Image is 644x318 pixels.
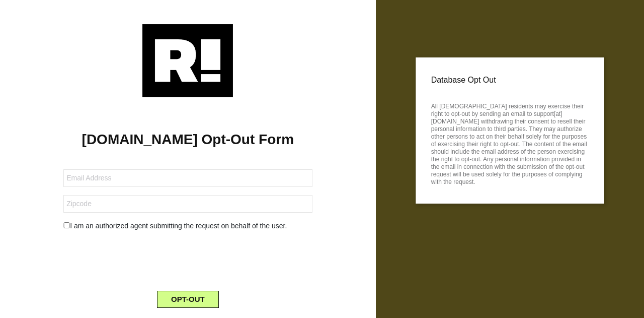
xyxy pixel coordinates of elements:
p: Database Opt Out [431,73,589,88]
p: All [DEMOGRAPHIC_DATA] residents may exercise their right to opt-out by sending an email to suppo... [431,100,589,186]
input: Zipcode [63,195,312,213]
button: OPT-OUT [157,291,219,308]
div: I am an authorized agent submitting the request on behalf of the user. [56,221,319,231]
input: Email Address [63,169,312,187]
iframe: reCAPTCHA [111,239,264,279]
h1: [DOMAIN_NAME] Opt-Out Form [15,131,361,148]
img: Retention.com [142,24,233,97]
